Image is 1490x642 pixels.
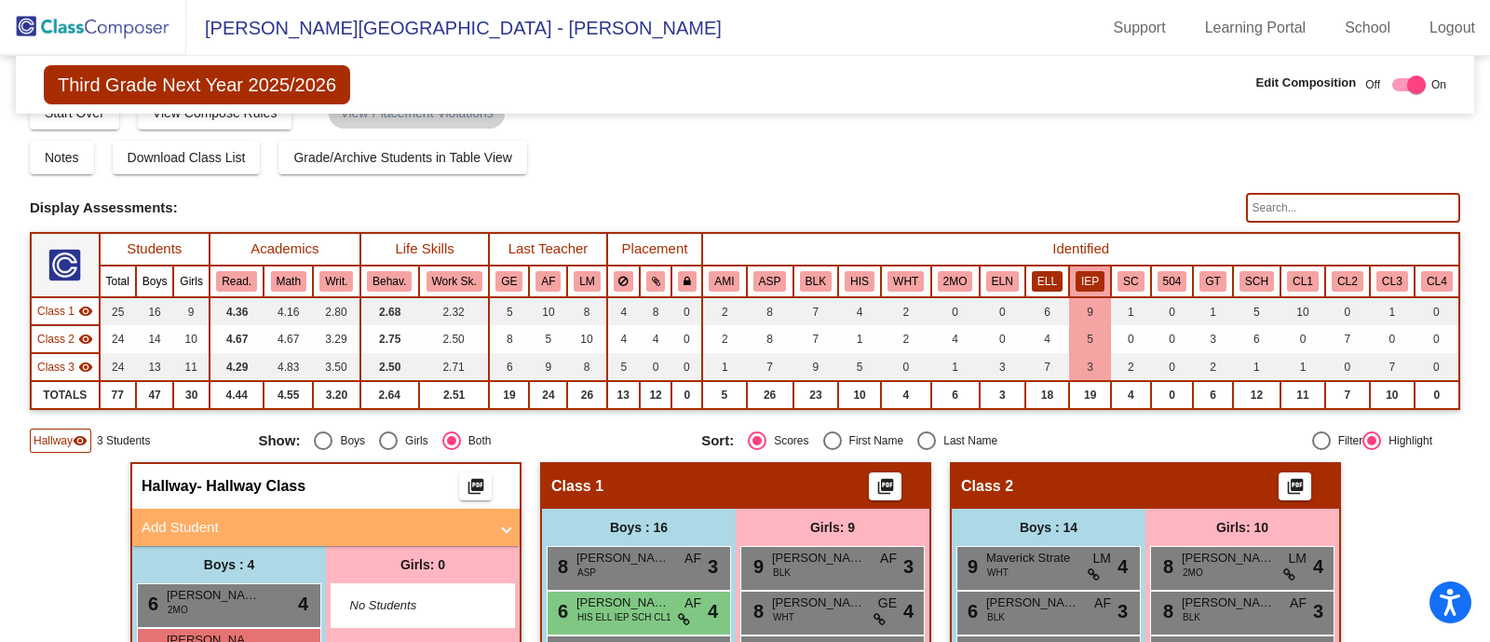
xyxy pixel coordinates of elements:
div: Filter [1331,432,1363,449]
td: 1 [1193,297,1232,325]
span: Maverick Strate [986,549,1079,567]
span: 3 [708,553,718,581]
span: Show: [258,432,300,449]
span: LM [1289,549,1307,568]
td: 0 [1280,325,1325,353]
button: CL3 [1376,271,1408,292]
span: Class 2 [961,477,1013,496]
th: Asian/Pacific Islander [747,266,793,297]
td: 5 [489,297,529,325]
td: 4 [1025,325,1069,353]
span: 3 [903,553,914,581]
td: 13 [136,353,174,381]
td: 4 [640,325,671,353]
td: 4 [1111,381,1150,409]
td: 2 [1111,353,1150,381]
td: 5 [1233,297,1280,325]
th: Cluster 2 [1325,266,1370,297]
span: [PERSON_NAME] [986,594,1079,612]
td: 10 [173,325,210,353]
span: [PERSON_NAME] [772,594,865,612]
span: AF [880,549,897,568]
td: 2 [881,297,931,325]
td: 4 [607,325,640,353]
span: Edit Composition [1256,74,1357,92]
span: 6 [963,601,978,622]
span: - Hallway Class [197,477,306,496]
th: Lauren Margotta [567,266,606,297]
td: 3 [1069,353,1111,381]
td: TOTALS [31,381,100,409]
button: 504 [1158,271,1187,292]
td: 8 [640,297,671,325]
td: 5 [1069,325,1111,353]
td: 10 [1370,381,1415,409]
div: First Name [842,432,904,449]
div: Girls: 9 [736,509,929,546]
span: Class 1 [37,303,74,320]
td: 0 [1370,325,1415,353]
span: 3 [1117,597,1128,625]
td: 0 [1151,297,1194,325]
span: Hallway [34,432,73,449]
td: 0 [1415,353,1459,381]
td: 24 [100,353,136,381]
span: BLK [773,566,791,580]
td: 8 [567,353,606,381]
span: Class 1 [551,477,603,496]
td: 6 [489,353,529,381]
td: 4 [838,297,881,325]
button: GE [495,271,522,292]
div: Both [461,432,492,449]
button: SCH [1239,271,1274,292]
th: White [881,266,931,297]
button: Work Sk. [427,271,482,292]
td: 7 [793,325,839,353]
div: Highlight [1381,432,1432,449]
th: Black [793,266,839,297]
td: 1 [931,353,980,381]
td: 3 [980,353,1025,381]
th: Cluster 3 [1370,266,1415,297]
td: 8 [489,325,529,353]
td: Hidden teacher - No Class Name [31,297,100,325]
td: 19 [1069,381,1111,409]
td: 9 [1069,297,1111,325]
td: 47 [136,381,174,409]
th: Keep away students [607,266,640,297]
td: 2.68 [360,297,419,325]
td: 2.64 [360,381,419,409]
button: Behav. [367,271,412,292]
td: 0 [1151,381,1194,409]
span: Hallway [142,477,197,496]
td: 2.80 [313,297,359,325]
td: 7 [1325,381,1370,409]
td: 0 [1415,297,1459,325]
td: 4 [931,325,980,353]
th: Boys [136,266,174,297]
span: 2MO [1183,566,1203,580]
button: Grade/Archive Students in Table View [278,141,527,174]
span: 4 [1313,553,1323,581]
span: Class 2 [37,331,74,348]
th: Placement [607,233,703,266]
a: Support [1099,13,1181,43]
td: 0 [1151,325,1194,353]
span: 4 [708,597,718,625]
button: CL1 [1287,271,1319,292]
td: 6 [1193,381,1232,409]
td: 24 [100,325,136,353]
td: 10 [1280,297,1325,325]
span: 8 [749,601,764,622]
td: 7 [1370,353,1415,381]
td: 8 [747,297,793,325]
td: 8 [567,297,606,325]
div: Last Name [936,432,997,449]
td: 18 [1025,381,1069,409]
button: HIS [845,271,874,292]
button: ELL [1032,271,1063,292]
td: 0 [640,353,671,381]
td: 10 [838,381,881,409]
th: Cluster 4 [1415,266,1459,297]
span: BLK [1183,610,1200,624]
